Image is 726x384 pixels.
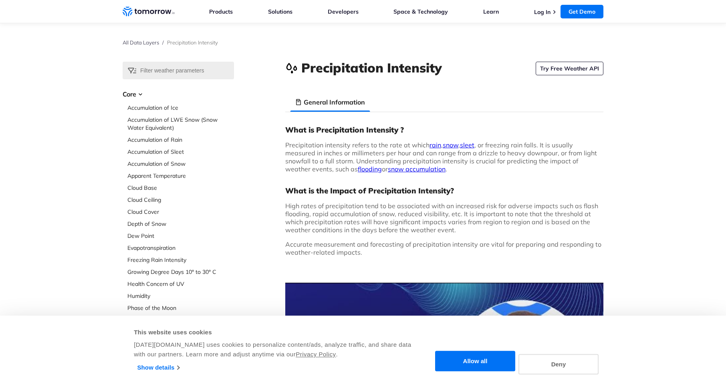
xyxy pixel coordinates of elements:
[358,165,382,173] a: flooding
[518,354,599,374] button: Deny
[430,141,441,149] a: rain
[127,304,234,312] a: Phase of the Moon
[137,362,179,374] a: Show details
[123,6,175,18] a: Home link
[127,116,234,132] a: Accumulation of LWE Snow (Snow Water Equivalent)
[127,136,234,144] a: Accumulation of Rain
[285,202,598,234] span: High rates of precipitation tend to be associated with an increased risk for adverse impacts such...
[388,165,446,173] a: snow accumulation
[285,240,601,256] span: Accurate measurement and forecasting of precipitation intensity are vital for preparing and respo...
[123,39,159,46] a: All Data Layers
[127,196,234,204] a: Cloud Ceiling
[460,141,474,149] a: sleet
[123,62,234,79] input: Filter weather parameters
[134,340,412,359] div: [DATE][DOMAIN_NAME] uses cookies to personalize content/ads, analyze traffic, and share data with...
[127,256,234,264] a: Freezing Rain Intensity
[162,39,164,46] span: /
[443,141,458,149] a: snow
[285,125,603,135] h3: What is Precipitation Intensity ?
[534,8,551,16] a: Log In
[127,160,234,168] a: Accumulation of Snow
[209,8,233,15] a: Products
[127,280,234,288] a: Health Concern of UV
[290,92,370,112] li: General Information
[536,62,603,75] a: Try Free Weather API
[127,292,234,300] a: Humidity
[285,141,597,173] span: Precipitation intensity refers to the rate at which , , , or freezing rain falls. It is usually m...
[285,186,603,195] h3: What is the Impact of Precipitation Intensity?
[127,104,234,112] a: Accumulation of Ice
[127,184,234,192] a: Cloud Base
[127,208,234,216] a: Cloud Cover
[301,59,442,76] h1: Precipitation Intensity
[127,172,234,180] a: Apparent Temperature
[134,328,412,337] div: This website uses cookies
[127,232,234,240] a: Dew Point
[123,89,234,99] h3: Core
[268,8,292,15] a: Solutions
[483,8,499,15] a: Learn
[127,244,234,252] a: Evapotranspiration
[435,351,515,372] button: Allow all
[127,148,234,156] a: Accumulation of Sleet
[304,97,365,107] h3: General Information
[296,351,336,358] a: Privacy Policy
[167,39,218,46] span: Precipitation Intensity
[328,8,359,15] a: Developers
[561,5,603,18] a: Get Demo
[127,220,234,228] a: Depth of Snow
[127,268,234,276] a: Growing Degree Days 10° to 30° C
[393,8,448,15] a: Space & Technology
